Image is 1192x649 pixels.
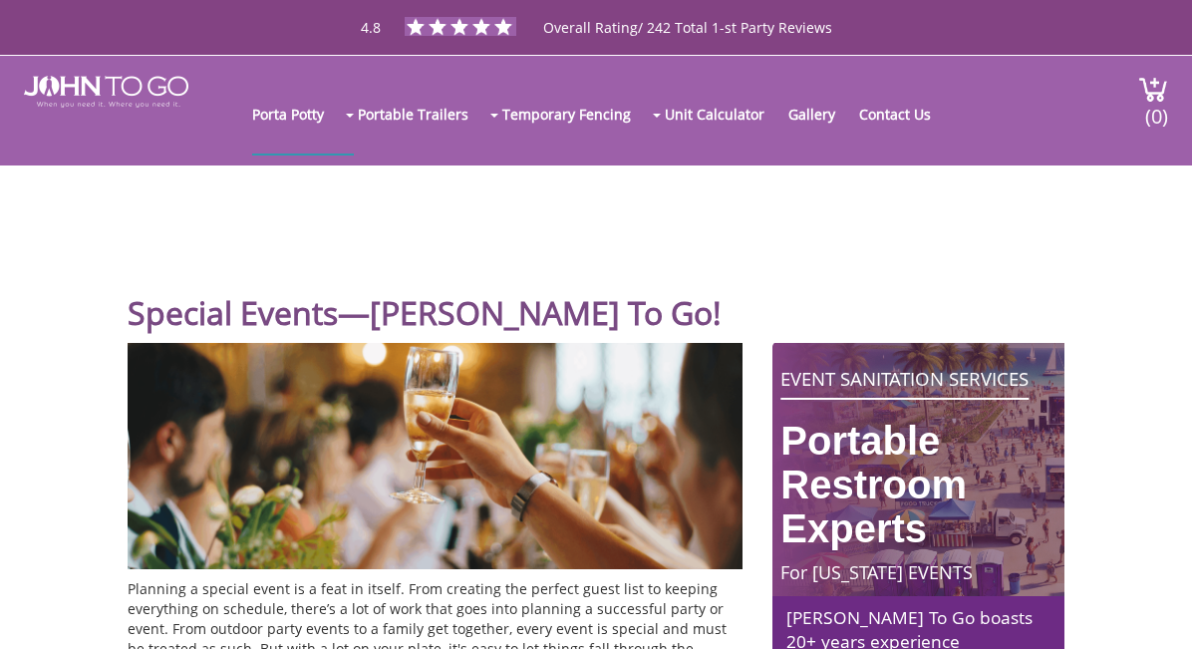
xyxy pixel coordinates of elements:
[361,18,381,37] span: 4.8
[502,74,651,154] a: Temporary Fencing
[128,343,743,569] img: Special Events-John To Go
[252,74,344,154] a: Porta Potty
[859,74,951,154] a: Contact Us
[788,74,855,154] a: Gallery
[1145,87,1169,130] span: (0)
[1138,76,1168,103] img: cart a
[128,245,1064,333] h1: Special Events—[PERSON_NAME] To Go!
[775,399,1061,550] h3: Portable Restroom Experts
[543,18,832,77] span: Overall Rating/ 242 Total 1-st Party Reviews
[775,560,1061,583] h4: For [US_STATE] EVENTS
[1112,569,1192,649] button: Live Chat
[665,74,784,154] a: Unit Calculator
[358,74,488,154] a: Portable Trailers
[775,366,1061,389] h2: EVENT SANITATION SERVICES
[24,76,188,108] img: JOHN to go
